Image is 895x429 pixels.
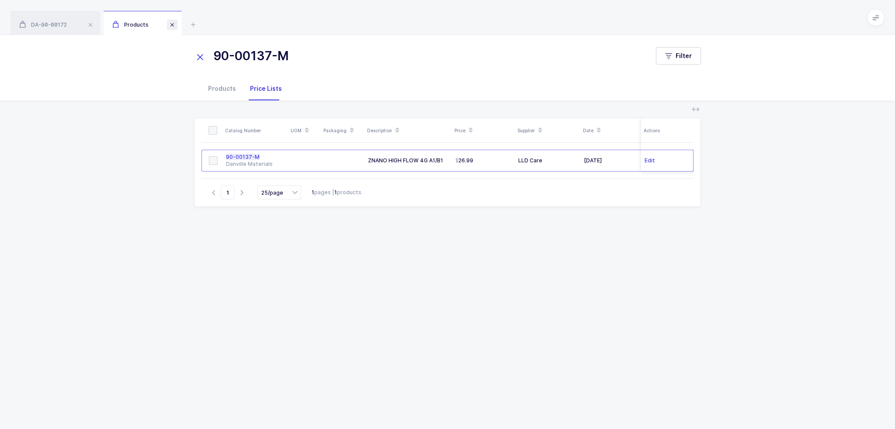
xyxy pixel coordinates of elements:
[367,123,449,138] div: Description
[323,123,362,138] div: Packaging
[225,127,285,134] div: Catalog Number
[19,21,67,28] span: DA-90-00172
[645,156,655,165] button: Edit
[221,185,235,199] span: Go to
[112,21,149,28] span: Products
[312,189,314,196] b: 1
[257,185,301,199] input: Select
[644,127,687,134] div: Actions
[226,161,284,168] div: Danville Materials
[368,157,448,164] div: ZNANO HIGH FLOW 4G A1/B1
[517,123,578,138] div: Supplier
[455,157,473,164] span: 26.99
[291,123,318,138] div: UOM
[243,77,289,100] div: Price Lists
[656,47,701,65] button: Filter
[334,189,337,196] b: 1
[454,123,512,138] div: Price
[194,45,638,66] input: Search for Products...
[518,157,577,164] div: LLD Care
[584,157,656,164] div: [DATE]
[201,77,243,100] div: Products
[583,123,656,138] div: Date
[312,189,361,196] div: pages | products
[226,154,260,160] span: 90-00137-M
[676,51,692,60] span: Filter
